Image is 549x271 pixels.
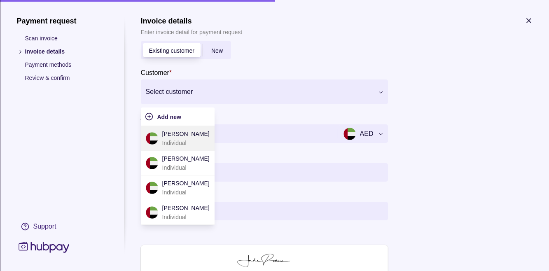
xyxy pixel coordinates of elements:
[145,124,330,143] input: amount
[145,112,210,121] button: Add new
[145,206,158,219] img: ae
[25,60,107,69] p: Payment methods
[140,68,172,77] label: Customer
[162,163,209,172] p: Individual
[145,132,158,145] img: ae
[140,69,169,76] p: Customer
[162,154,209,163] p: [PERSON_NAME]
[140,41,231,59] div: newRemitter
[140,28,242,37] p: Enter invoice detail for payment request
[162,179,209,188] p: [PERSON_NAME]
[25,73,107,82] p: Review & confirm
[16,16,107,26] h1: Payment request
[140,163,388,182] button: Due date
[162,138,209,147] p: Individual
[145,202,383,220] input: Document reference
[25,47,107,56] p: Invoice details
[211,47,222,54] span: New
[145,182,158,194] img: ae
[157,114,181,120] span: Add new
[162,129,209,138] p: [PERSON_NAME]
[145,157,158,169] img: ae
[33,222,56,231] div: Support
[149,47,194,54] span: Existing customer
[25,34,107,43] p: Scan invoice
[140,16,242,26] h1: Invoice details
[162,203,209,213] p: [PERSON_NAME]
[162,213,209,222] p: Individual
[162,188,209,197] p: Individual
[16,218,107,235] a: Support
